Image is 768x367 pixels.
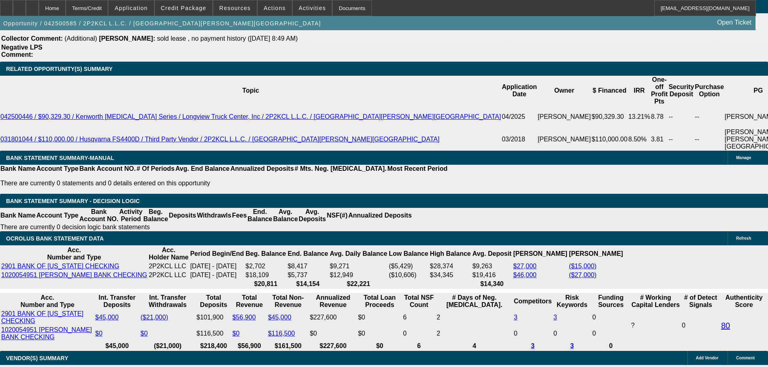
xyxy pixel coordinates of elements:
span: OCROLUS BANK STATEMENT DATA [6,235,104,242]
th: Deposits [169,208,197,223]
a: $56,900 [232,314,256,321]
span: Resources [219,5,251,11]
span: BANK STATEMENT SUMMARY-MANUAL [6,155,114,161]
td: 2 [436,310,513,325]
td: 0 [403,326,435,341]
th: $45,000 [95,342,139,350]
th: Beg. Balance [143,208,168,223]
th: Risk Keywords [553,294,591,309]
th: Annualized Deposits [348,208,412,223]
th: # Of Periods [136,165,175,173]
a: $46,000 [513,272,537,278]
td: ($10,606) [389,271,429,279]
td: -- [668,128,694,151]
td: 6 [403,310,435,325]
td: 0 [681,310,720,341]
span: Comment [736,356,755,360]
th: $14,154 [287,280,328,288]
a: 2901 BANK OF [US_STATE] CHECKING [1,310,83,324]
div: $0 [310,330,356,337]
th: Most Recent Period [387,165,448,173]
td: 0 [513,326,552,341]
a: 2901 BANK OF [US_STATE] CHECKING [1,263,119,270]
a: ($15,000) [569,263,597,270]
a: 3 [531,342,535,349]
span: Opportunity / 042500585 / 2P2KCL L.L.C. / [GEOGRAPHIC_DATA][PERSON_NAME][GEOGRAPHIC_DATA] [3,20,321,27]
td: $9,263 [472,262,512,270]
button: Application [108,0,154,16]
td: $116,500 [196,326,231,341]
td: 03/2018 [502,128,537,151]
td: 3.81 [651,128,668,151]
th: $56,900 [232,342,266,350]
th: # of Detect Signals [681,294,720,309]
td: $90,329.30 [591,106,628,128]
th: Total Non-Revenue [268,294,309,309]
th: Account Type [36,208,79,223]
a: 1020054951 [PERSON_NAME] BANK CHECKING [1,326,92,340]
th: # Mts. Neg. [MEDICAL_DATA]. [294,165,387,173]
a: ($27,000) [569,272,597,278]
th: Competitors [513,294,552,309]
a: 80 [721,321,730,330]
td: $0 [358,310,402,325]
th: 0 [592,342,630,350]
b: Negative LPS Comment: [1,44,42,58]
button: Activities [293,0,332,16]
th: Int. Transfer Withdrawals [140,294,196,309]
a: Open Ticket [714,16,755,29]
a: $27,000 [513,263,537,270]
th: Annualized Deposits [230,165,294,173]
th: $227,600 [309,342,357,350]
th: Int. Transfer Deposits [95,294,139,309]
th: Activity Period [119,208,143,223]
th: Total Deposits [196,294,231,309]
td: 2P2KCL LLC [148,262,189,270]
a: ($21,000) [141,314,169,321]
th: Fees [232,208,247,223]
th: ($21,000) [140,342,196,350]
td: $9,271 [329,262,388,270]
td: -- [695,128,724,151]
td: $18,109 [245,271,286,279]
th: [PERSON_NAME] [513,246,568,261]
th: Avg. End Balance [175,165,230,173]
a: $116,500 [268,330,295,337]
th: Avg. Deposit [472,246,512,261]
th: Bank Account NO. [79,208,119,223]
span: Activities [299,5,326,11]
td: 2P2KCL LLC [148,271,189,279]
span: Bank Statement Summary - Decision Logic [6,198,140,204]
th: NSF(#) [326,208,348,223]
a: $0 [232,330,239,337]
th: $22,221 [329,280,388,288]
th: Period Begin/End [190,246,244,261]
button: Credit Package [155,0,212,16]
td: 0 [553,326,591,341]
button: Resources [213,0,257,16]
a: 031801044 / $110,000.00 / Husqvarna FS4400D / Third Party Vendor / 2P2KCL L.L.C. / [GEOGRAPHIC_DA... [0,136,439,143]
span: Refresh to pull Number of Working Capital Lenders [631,322,635,329]
span: VENDOR(S) SUMMARY [6,355,68,361]
th: 4 [436,342,513,350]
th: $161,500 [268,342,309,350]
th: Withdrawls [196,208,231,223]
td: 2 [436,326,513,341]
td: $0 [358,326,402,341]
span: (Additional) [65,35,97,42]
th: Purchase Option [695,76,724,106]
td: 13.21% [628,106,650,128]
th: Avg. Deposits [298,208,327,223]
th: High Balance [429,246,471,261]
th: Bank Account NO. [79,165,136,173]
span: Credit Package [161,5,206,11]
a: 042500446 / $90,329.30 / Kenworth [MEDICAL_DATA] Series / Longview Truck Center, Inc / 2P2KCL L.L... [0,113,501,120]
th: # Working Capital Lenders [631,294,681,309]
button: Actions [258,0,292,16]
th: One-off Profit Pts [651,76,668,106]
td: $19,416 [472,271,512,279]
td: [PERSON_NAME] [537,106,591,128]
span: Add Vendor [696,356,718,360]
td: [PERSON_NAME] [537,128,591,151]
th: IRR [628,76,650,106]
